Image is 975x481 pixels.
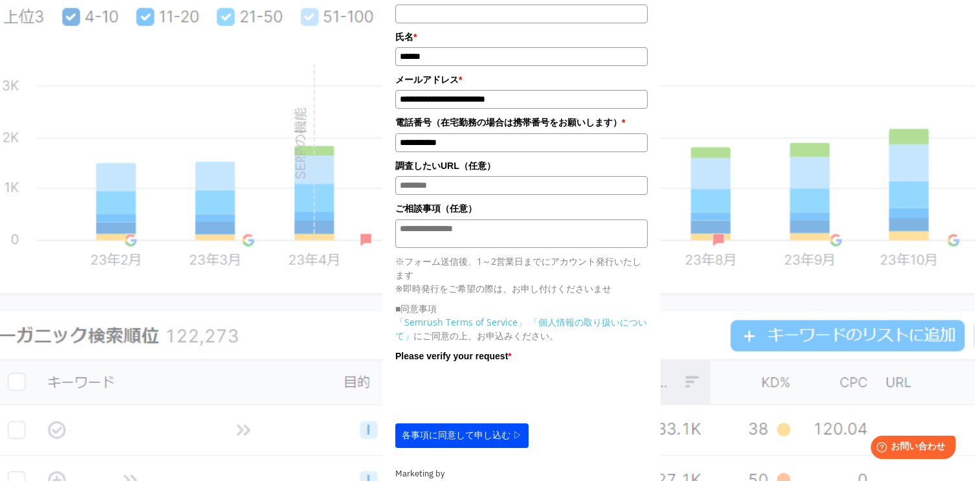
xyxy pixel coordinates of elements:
[395,316,647,342] a: 「個人情報の取り扱いについて」
[395,366,592,417] iframe: reCAPTCHA
[395,115,648,129] label: 電話番号（在宅勤務の場合は携帯番号をお願いします）
[395,30,648,44] label: 氏名
[395,316,527,328] a: 「Semrush Terms of Service」
[395,201,648,216] label: ご相談事項（任意）
[395,159,648,173] label: 調査したいURL（任意）
[395,423,529,448] button: 各事項に同意して申し込む ▷
[395,73,648,87] label: メールアドレス
[395,467,648,481] div: Marketing by
[395,302,648,315] p: ■同意事項
[860,431,961,467] iframe: Help widget launcher
[395,315,648,342] p: にご同意の上、お申込みください。
[395,254,648,295] p: ※フォーム送信後、1～2営業日までにアカウント発行いたします ※即時発行をご希望の際は、お申し付けくださいませ
[395,349,648,363] label: Please verify your request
